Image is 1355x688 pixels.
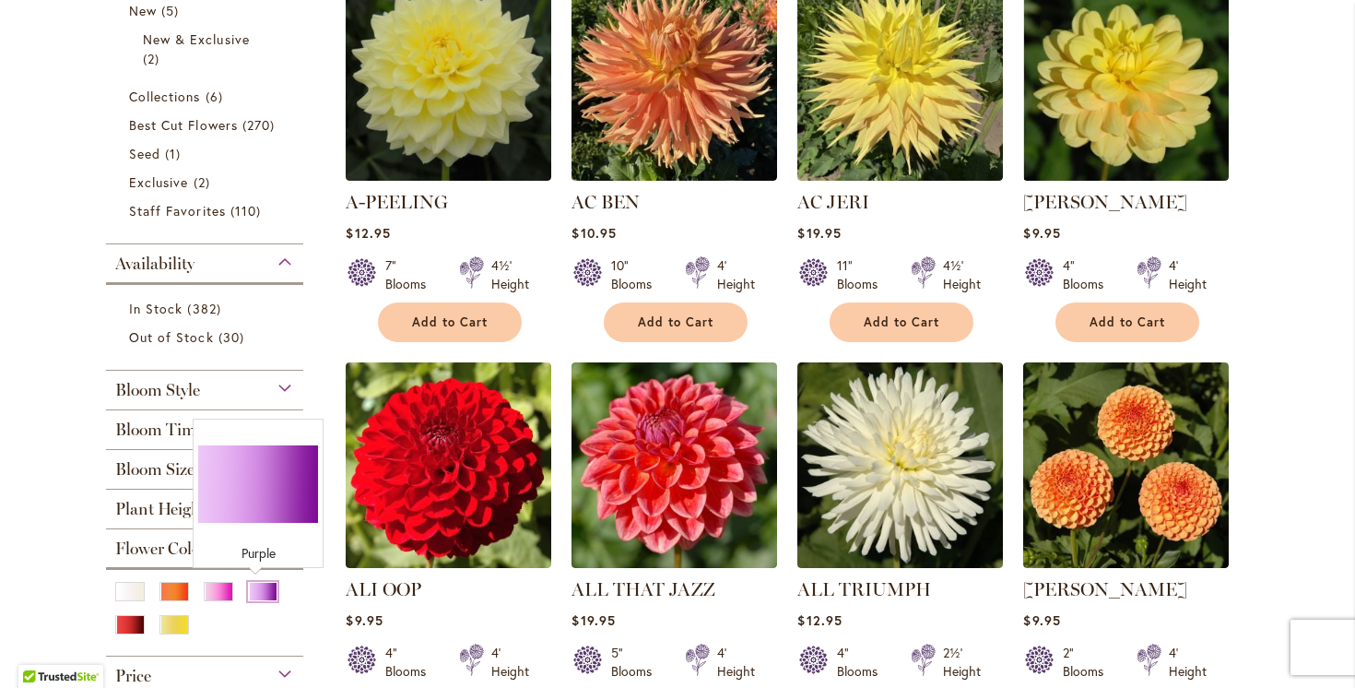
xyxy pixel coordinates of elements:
[346,611,383,629] span: $9.95
[129,299,285,318] a: In Stock 382
[346,167,551,184] a: A-Peeling
[611,644,663,681] div: 5" Blooms
[571,554,777,572] a: ALL THAT JAZZ
[943,256,981,293] div: 4½' Height
[717,256,755,293] div: 4' Height
[129,1,285,20] a: New
[115,666,151,686] span: Price
[230,201,265,220] span: 110
[1055,302,1199,342] button: Add to Cart
[491,644,529,681] div: 4' Height
[129,144,285,163] a: Seed
[1023,167,1229,184] a: AHOY MATEY
[143,30,271,68] a: New &amp; Exclusive
[943,644,981,681] div: 2½' Height
[115,380,200,400] span: Bloom Style
[129,88,201,105] span: Collections
[115,499,206,519] span: Plant Height
[161,1,183,20] span: 5
[129,327,285,347] a: Out of Stock 30
[346,554,551,572] a: ALI OOP
[129,2,157,19] span: New
[206,87,228,106] span: 6
[830,302,973,342] button: Add to Cart
[115,539,206,559] span: Flower Color
[1023,578,1187,600] a: [PERSON_NAME]
[242,115,279,135] span: 270
[797,578,931,600] a: ALL TRIUMPH
[638,314,713,330] span: Add to Cart
[1023,611,1060,629] span: $9.95
[1090,314,1165,330] span: Add to Cart
[491,256,529,293] div: 4½' Height
[412,314,488,330] span: Add to Cart
[571,611,615,629] span: $19.95
[837,644,889,681] div: 4" Blooms
[346,362,551,568] img: ALI OOP
[385,256,437,293] div: 7" Blooms
[198,544,318,563] div: Purple
[797,362,1003,568] img: ALL TRIUMPH
[797,611,842,629] span: $12.95
[1063,644,1114,681] div: 2" Blooms
[115,459,194,480] span: Bloom Size
[129,172,285,192] a: Exclusive
[837,256,889,293] div: 11" Blooms
[129,87,285,106] a: Collections
[1023,191,1187,213] a: [PERSON_NAME]
[797,554,1003,572] a: ALL TRIUMPH
[346,578,421,600] a: ALI OOP
[346,224,390,242] span: $12.95
[611,256,663,293] div: 10" Blooms
[717,644,755,681] div: 4' Height
[143,49,164,68] span: 2
[864,314,939,330] span: Add to Cart
[218,327,249,347] span: 30
[571,191,640,213] a: AC BEN
[129,145,160,162] span: Seed
[571,224,616,242] span: $10.95
[571,578,715,600] a: ALL THAT JAZZ
[797,224,841,242] span: $19.95
[115,420,204,440] span: Bloom Time
[571,167,777,184] a: AC BEN
[797,191,869,213] a: AC JERI
[1169,644,1207,681] div: 4' Height
[129,202,226,219] span: Staff Favorites
[1063,256,1114,293] div: 4" Blooms
[346,191,448,213] a: A-PEELING
[194,172,215,192] span: 2
[1023,362,1229,568] img: AMBER QUEEN
[1023,554,1229,572] a: AMBER QUEEN
[14,623,65,674] iframe: Launch Accessibility Center
[797,167,1003,184] a: AC Jeri
[129,173,188,191] span: Exclusive
[129,115,285,135] a: Best Cut Flowers
[187,299,225,318] span: 382
[1023,224,1060,242] span: $9.95
[129,300,183,317] span: In Stock
[385,644,437,681] div: 4" Blooms
[604,302,748,342] button: Add to Cart
[129,116,238,134] span: Best Cut Flowers
[129,328,214,346] span: Out of Stock
[115,254,194,274] span: Availability
[571,362,777,568] img: ALL THAT JAZZ
[378,302,522,342] button: Add to Cart
[165,144,185,163] span: 1
[1169,256,1207,293] div: 4' Height
[129,201,285,220] a: Staff Favorites
[143,30,250,48] span: New & Exclusive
